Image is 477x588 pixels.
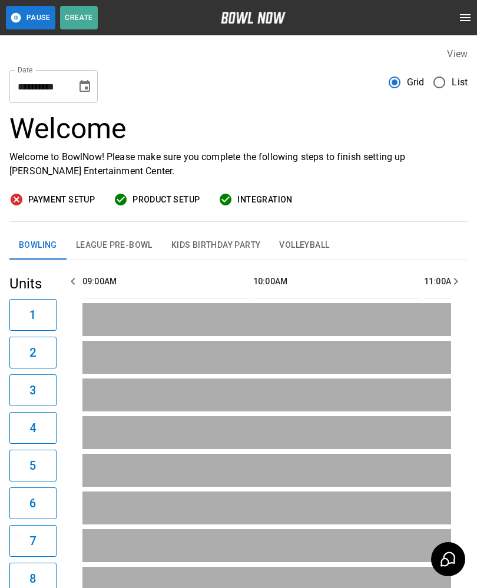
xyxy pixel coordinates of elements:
h6: 2 [29,343,36,362]
span: Integration [237,192,292,207]
label: View [447,48,468,59]
button: 3 [9,374,57,406]
h6: 6 [29,494,36,513]
span: Payment Setup [28,192,95,207]
span: Grid [407,75,425,89]
button: open drawer [453,6,477,29]
button: Choose date, selected date is Sep 20, 2025 [73,75,97,98]
span: List [452,75,468,89]
h6: 3 [29,381,36,400]
h5: Units [9,274,57,293]
h6: 1 [29,305,36,324]
button: Create [60,6,98,29]
h6: 4 [29,418,36,437]
span: Product Setup [132,192,200,207]
div: inventory tabs [9,231,468,260]
h6: 7 [29,531,36,550]
img: logo [221,12,286,24]
button: 5 [9,450,57,481]
button: Pause [6,6,55,29]
button: Volleyball [270,231,339,260]
h6: 8 [29,569,36,588]
button: League Pre-Bowl [67,231,162,260]
h3: Welcome [9,112,468,145]
p: Welcome to BowlNow! Please make sure you complete the following steps to finish setting up [PERSO... [9,150,468,178]
th: 10:00AM [253,265,419,298]
button: 7 [9,525,57,557]
th: 09:00AM [82,265,249,298]
button: Kids Birthday Party [162,231,270,260]
button: 6 [9,487,57,519]
button: 1 [9,299,57,331]
h6: 5 [29,456,36,475]
button: Bowling [9,231,67,260]
button: 4 [9,412,57,444]
button: 2 [9,337,57,368]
